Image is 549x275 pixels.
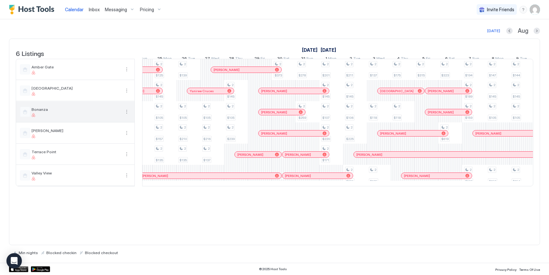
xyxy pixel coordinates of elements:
a: Host Tools Logo [9,5,57,14]
span: [PERSON_NAME] [285,174,311,178]
a: Terms Of Use [519,266,540,272]
button: Next month [534,28,540,34]
span: $239 [227,137,235,141]
span: 2 [517,62,519,66]
span: Mon [328,56,336,63]
span: $106 [346,116,353,120]
span: [PERSON_NAME] [285,153,311,157]
button: More options [123,172,131,179]
span: [PERSON_NAME] [380,131,406,136]
span: Thu [235,56,242,63]
span: 4 [397,56,400,63]
span: Sun [472,56,479,63]
span: 2 [351,62,352,66]
span: [PERSON_NAME] [404,174,430,178]
span: $155 [346,179,353,183]
span: 2 [374,62,376,66]
span: 2 [232,125,233,129]
span: $125 [156,73,163,77]
span: $137 [203,158,210,162]
span: Privacy Policy [495,268,517,271]
span: 2 [327,62,329,66]
div: menu [519,6,527,13]
div: menu [123,150,131,158]
span: 1 [325,56,327,63]
a: Privacy Policy [495,266,517,272]
span: $147 [489,73,496,77]
a: August 29, 2025 [253,55,267,64]
span: 2 [422,62,424,66]
button: More options [123,108,131,116]
button: [DATE] [486,27,501,35]
span: Sat [283,56,289,63]
span: 2 [374,104,376,108]
span: 2 [184,104,186,108]
span: [PERSON_NAME] [214,68,240,72]
span: Tue [188,56,195,63]
span: [GEOGRAPHIC_DATA] [380,89,414,93]
span: [PERSON_NAME] [475,131,501,136]
span: $145 [156,94,163,99]
span: 2 [160,146,162,151]
span: 2 [493,104,495,108]
span: Sat [449,56,455,63]
a: August 31, 2025 [299,55,315,64]
span: 2 [446,62,448,66]
div: Google Play Store [31,266,50,272]
span: 2 [470,168,471,172]
span: $197 [465,179,472,183]
span: $105 [156,116,163,120]
span: $135 [156,158,163,162]
a: August 25, 2025 [156,55,173,64]
button: More options [123,150,131,158]
span: Mon [163,56,172,63]
span: [PERSON_NAME] [428,89,454,93]
span: 2 [160,62,162,66]
span: 2 [208,146,210,151]
span: 2 [279,62,281,66]
span: 6 Listings [16,48,44,58]
span: Sun [306,56,313,63]
a: September 1, 2025 [319,45,338,55]
span: 27 [205,56,210,63]
button: Previous month [506,28,513,34]
span: $189 [465,94,472,99]
span: 2 [184,146,186,151]
a: September 6, 2025 [444,55,456,64]
span: 2 [470,83,471,87]
span: $210 [179,137,187,141]
span: 2 [493,168,495,172]
span: 2 [351,104,352,108]
span: 8 [492,56,494,63]
span: 2 [303,104,305,108]
span: 2 [470,104,471,108]
span: Invite Friends [487,7,514,13]
span: 2 [184,125,186,129]
span: $118 [394,116,401,120]
span: Wed [211,56,219,63]
span: $135 [179,158,187,162]
span: 2 [470,62,471,66]
span: $145 [346,94,353,99]
span: Sun [140,56,147,63]
span: 2 [160,83,162,87]
span: [PERSON_NAME] [261,110,287,114]
span: [PERSON_NAME] [237,153,263,157]
a: Calendar [65,6,84,13]
span: 2 [327,104,329,108]
span: Tue [353,56,360,63]
button: More options [123,87,131,94]
a: September 8, 2025 [490,55,505,64]
span: $105 [489,116,496,120]
span: 2 [446,125,448,129]
span: $216 [203,137,211,141]
span: 7 [469,56,471,63]
span: 5 [422,56,425,63]
button: More options [123,66,131,73]
span: Terms Of Use [519,268,540,271]
span: Amber Gate [32,65,120,69]
span: 2 [184,62,186,66]
div: User profile [530,4,540,15]
span: 28 [229,56,234,63]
